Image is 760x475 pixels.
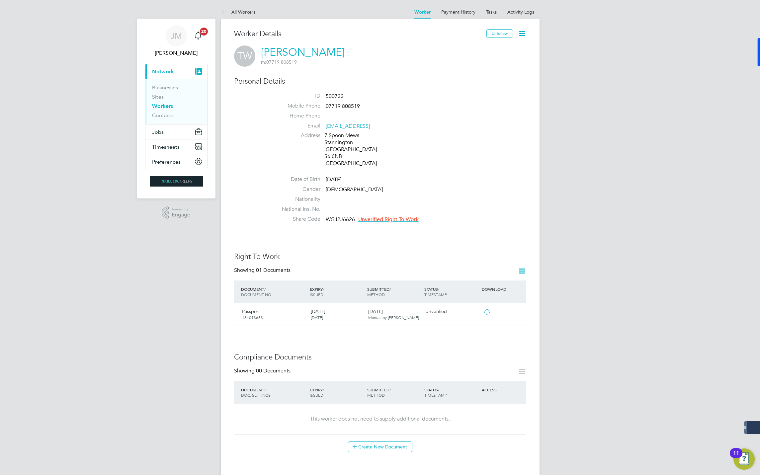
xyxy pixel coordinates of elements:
button: Timesheets [145,139,207,154]
span: [DATE] [326,177,341,183]
span: [DEMOGRAPHIC_DATA] [326,186,383,193]
button: Preferences [145,154,207,169]
span: WGJ2J6626 [326,216,355,223]
a: Businesses [152,84,178,91]
span: Timesheets [152,144,180,150]
span: m: [261,59,266,65]
button: Unfollow [486,29,513,38]
label: Gender [274,186,320,193]
span: TIMESTAMP [424,392,447,398]
div: EXPIRY [308,283,366,300]
span: / [389,286,391,292]
span: DOC. SETTINGS [241,392,271,398]
span: 01 Documents [256,267,291,274]
span: [DATE] [311,315,323,320]
div: [DATE] [308,306,366,323]
button: Create New Document [348,441,412,452]
a: All Workers [221,9,255,15]
button: Jobs [145,124,207,139]
label: Email [274,122,320,129]
a: Contacts [152,112,174,119]
h3: Personal Details [234,77,526,86]
label: Share Code [274,216,320,223]
a: Tasks [486,9,497,15]
div: STATUS [423,384,480,401]
span: DOCUMENT NO. [241,292,272,297]
label: Nationality [274,196,320,203]
a: Sites [152,94,164,100]
div: SUBMITTED [366,283,423,300]
span: Engage [172,212,190,218]
span: Jack McMurray [145,49,208,57]
div: Network [145,79,207,124]
nav: Main navigation [137,19,215,198]
span: Preferences [152,159,181,165]
img: skilledcareers-logo-retina.png [150,176,203,187]
a: [EMAIL_ADDRESS] [326,123,370,129]
div: 7 Spoon Mews Stannington [GEOGRAPHIC_DATA] S6 6NB [GEOGRAPHIC_DATA] [324,132,387,167]
div: DOCUMENT [239,384,308,401]
span: Network [152,68,174,75]
span: ISSUED [310,292,323,297]
span: ISSUED [310,392,323,398]
span: Unverified [425,308,447,314]
span: Manual by [PERSON_NAME]. [368,315,420,320]
div: [DATE] [366,306,423,323]
div: DOCUMENT [239,283,308,300]
div: DOWNLOAD [480,283,526,295]
label: National Ins. No. [274,206,320,213]
span: JM [171,32,182,40]
span: TW [234,45,255,67]
span: Powered by [172,206,190,212]
div: Passport [239,306,308,323]
button: Open Resource Center, 11 new notifications [733,448,755,470]
a: Activity Logs [507,9,534,15]
button: Network [145,64,207,79]
label: Date of Birth [274,176,320,183]
label: ID [274,93,320,100]
div: SUBMITTED [366,384,423,401]
div: This worker does not need to supply additional documents. [241,416,520,423]
span: 07719 808519 [261,59,297,65]
div: Showing [234,367,292,374]
span: / [264,286,266,292]
a: Workers [152,103,173,109]
a: Worker [414,9,431,15]
a: JM[PERSON_NAME] [145,25,208,57]
span: / [264,387,266,392]
span: 00 Documents [256,367,291,374]
a: Powered byEngage [162,206,190,219]
span: 07719 808519 [326,103,360,110]
span: TIMESTAMP [424,292,447,297]
span: / [389,387,391,392]
span: 500733 [326,93,344,100]
span: 20 [200,28,208,36]
span: METHOD [367,292,385,297]
label: Mobile Phone [274,103,320,110]
div: Showing [234,267,292,274]
span: / [438,387,439,392]
span: / [438,286,439,292]
span: METHOD [367,392,385,398]
label: Address [274,132,320,139]
span: / [323,387,324,392]
span: Jobs [152,129,164,135]
div: STATUS [423,283,480,300]
a: 20 [192,25,205,46]
span: 134013653 [242,315,263,320]
a: Go to home page [145,176,208,187]
div: 11 [733,453,739,462]
a: Payment History [441,9,475,15]
div: ACCESS [480,384,526,396]
a: [PERSON_NAME] [261,46,345,59]
h3: Compliance Documents [234,353,526,362]
span: / [323,286,324,292]
label: Home Phone [274,113,320,119]
h3: Worker Details [234,29,486,39]
span: Unverified Right To Work [358,216,419,223]
h3: Right To Work [234,252,526,262]
div: EXPIRY [308,384,366,401]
